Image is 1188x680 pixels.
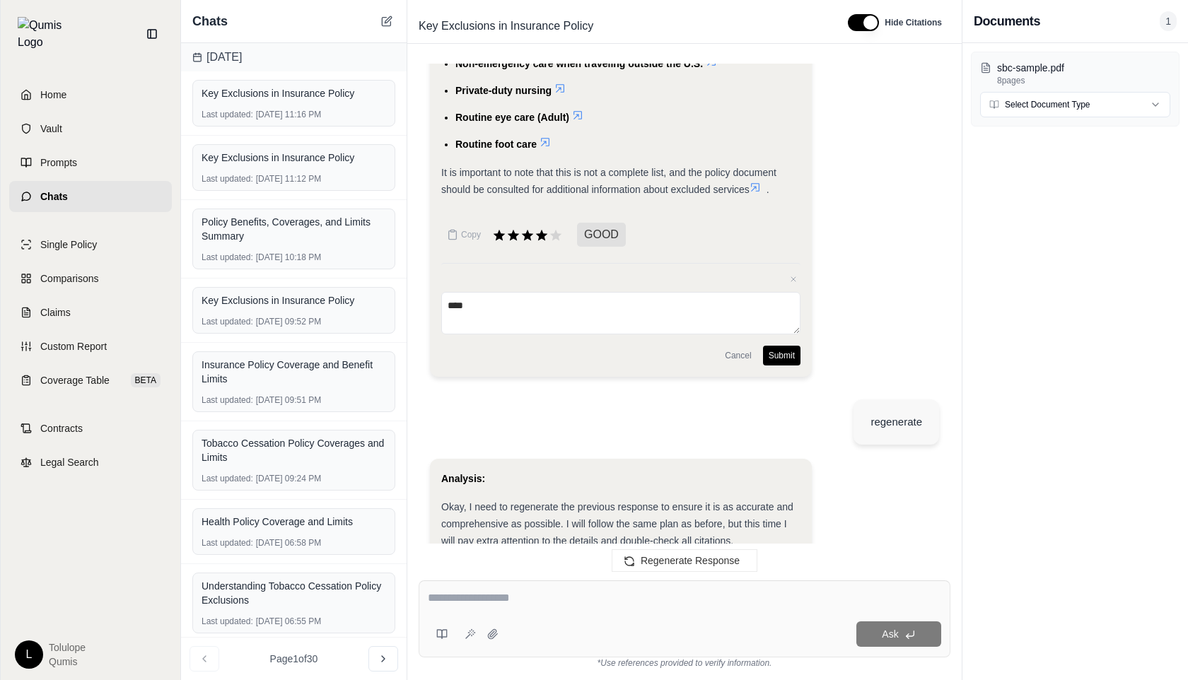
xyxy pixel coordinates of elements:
[419,657,950,669] div: *Use references provided to verify information.
[40,455,99,469] span: Legal Search
[9,297,172,328] a: Claims
[18,17,71,51] img: Qumis Logo
[49,655,86,669] span: Qumis
[202,151,386,165] div: Key Exclusions in Insurance Policy
[40,238,97,252] span: Single Policy
[455,58,703,69] span: Non-emergency care when traveling outside the U.S.
[455,85,552,96] span: Private-duty nursing
[202,473,386,484] div: [DATE] 09:24 PM
[997,75,1170,86] p: 8 pages
[40,305,71,320] span: Claims
[882,628,898,640] span: Ask
[40,122,62,136] span: Vault
[202,394,386,406] div: [DATE] 09:51 PM
[202,86,386,100] div: Key Exclusions in Insurance Policy
[141,23,163,45] button: Collapse sidebar
[441,221,487,249] button: Copy
[1160,11,1177,31] span: 1
[202,358,386,386] div: Insurance Policy Coverage and Benefit Limits
[441,167,776,195] span: It is important to note that this is not a complete list, and the policy document should be consu...
[192,11,228,31] span: Chats
[885,17,942,28] span: Hide Citations
[719,346,757,365] button: Cancel
[441,473,485,484] strong: Analysis:
[202,537,253,549] span: Last updated:
[9,79,172,110] a: Home
[202,537,386,549] div: [DATE] 06:58 PM
[131,373,161,387] span: BETA
[856,621,941,647] button: Ask
[997,61,1170,75] p: sbc-sample.pdf
[40,373,110,387] span: Coverage Table
[413,15,599,37] span: Key Exclusions in Insurance Policy
[980,61,1170,86] button: sbc-sample.pdf8pages
[49,640,86,655] span: Tolulope
[202,252,253,263] span: Last updated:
[202,293,386,307] div: Key Exclusions in Insurance Policy
[202,436,386,464] div: Tobacco Cessation Policy Coverages and Limits
[612,549,757,572] button: Regenerate Response
[9,365,172,396] a: Coverage TableBETA
[767,184,769,195] span: .
[202,579,386,607] div: Understanding Tobacco Cessation Policy Exclusions
[40,189,68,204] span: Chats
[202,173,253,184] span: Last updated:
[202,473,253,484] span: Last updated:
[9,263,172,294] a: Comparisons
[202,616,253,627] span: Last updated:
[15,640,43,669] div: L
[9,413,172,444] a: Contracts
[9,147,172,178] a: Prompts
[441,501,793,546] span: Okay, I need to regenerate the previous response to ensure it is as accurate and comprehensive as...
[378,13,395,30] button: New Chat
[40,88,66,102] span: Home
[763,346,800,365] button: Submit
[9,331,172,362] a: Custom Report
[202,109,253,120] span: Last updated:
[40,421,83,435] span: Contracts
[641,555,740,566] span: Regenerate Response
[461,229,481,240] span: Copy
[202,515,386,529] div: Health Policy Coverage and Limits
[202,394,253,406] span: Last updated:
[870,414,922,430] div: regenerate
[270,652,318,666] span: Page 1 of 30
[202,252,386,263] div: [DATE] 10:18 PM
[202,173,386,184] div: [DATE] 11:12 PM
[202,109,386,120] div: [DATE] 11:16 PM
[9,181,172,212] a: Chats
[202,316,253,327] span: Last updated:
[202,316,386,327] div: [DATE] 09:52 PM
[40,339,107,353] span: Custom Report
[455,139,537,150] span: Routine foot care
[40,156,77,170] span: Prompts
[413,15,831,37] div: Edit Title
[9,113,172,144] a: Vault
[974,11,1040,31] h3: Documents
[577,223,626,247] span: GOOD
[40,271,98,286] span: Comparisons
[9,229,172,260] a: Single Policy
[181,43,407,71] div: [DATE]
[202,215,386,243] div: Policy Benefits, Coverages, and Limits Summary
[455,112,569,123] span: Routine eye care (Adult)
[9,447,172,478] a: Legal Search
[202,616,386,627] div: [DATE] 06:55 PM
